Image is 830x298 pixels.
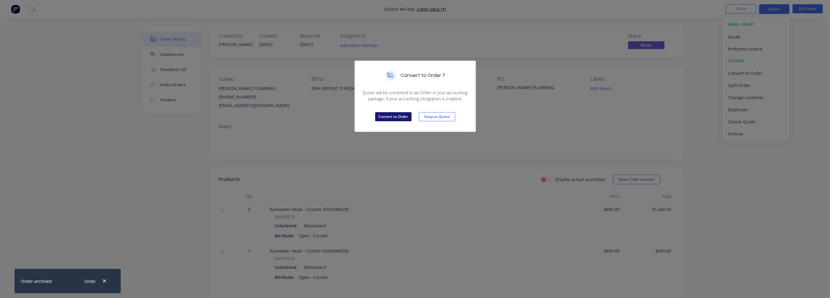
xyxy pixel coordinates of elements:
button: Convert to Order [375,112,412,121]
span: Quote will be converted to an Order in your accounting package, if your accounting integration is... [362,90,468,102]
button: Undo [81,277,98,285]
h5: Convert to Order ? [401,72,445,79]
div: Order archived [21,278,52,284]
button: Keep as Quote [419,112,455,121]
